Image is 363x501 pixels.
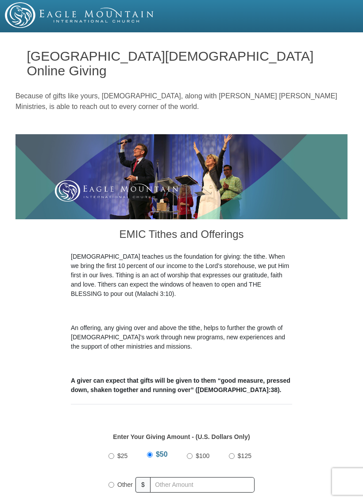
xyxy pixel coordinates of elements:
span: $ [135,477,151,493]
h1: [GEOGRAPHIC_DATA][DEMOGRAPHIC_DATA] Online Giving [27,49,336,78]
span: Other [117,481,133,488]
b: A giver can expect that gifts will be given to them “good measure, pressed down, shaken together ... [71,377,290,393]
strong: Enter Your Giving Amount - (U.S. Dollars Only) [113,433,250,440]
input: Other Amount [150,477,255,493]
span: $25 [117,452,127,459]
p: An offering, any giving over and above the tithe, helps to further the growth of [DEMOGRAPHIC_DAT... [71,323,292,351]
p: Because of gifts like yours, [DEMOGRAPHIC_DATA], along with [PERSON_NAME] [PERSON_NAME] Ministrie... [15,91,348,112]
span: $100 [196,452,209,459]
span: $125 [238,452,251,459]
span: $50 [156,451,168,458]
h3: EMIC Tithes and Offerings [71,219,292,252]
p: [DEMOGRAPHIC_DATA] teaches us the foundation for giving: the tithe. When we bring the first 10 pe... [71,252,292,299]
img: EMIC [5,2,154,28]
